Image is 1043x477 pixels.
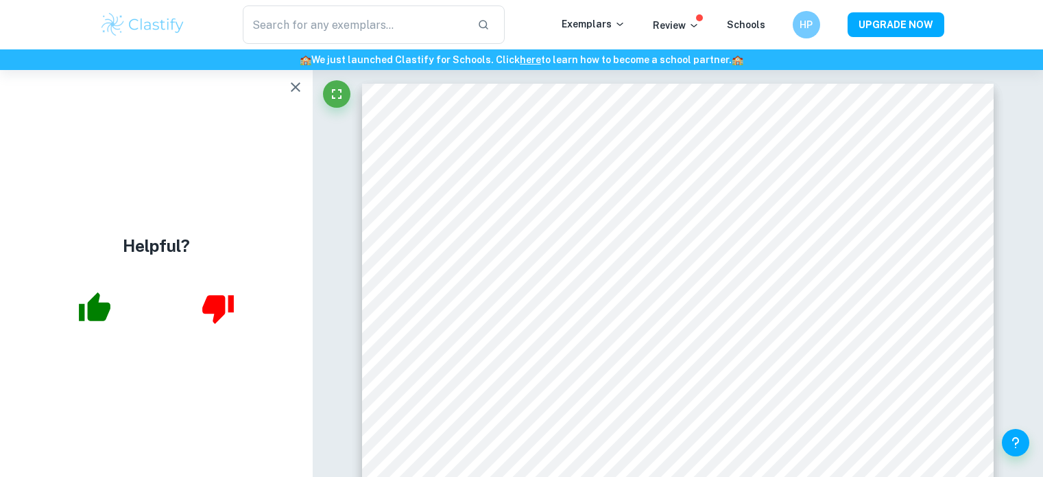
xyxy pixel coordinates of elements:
[727,19,765,30] a: Schools
[798,17,814,32] h6: HP
[520,54,541,65] a: here
[243,5,467,44] input: Search for any exemplars...
[3,52,1040,67] h6: We just launched Clastify for Schools. Click to learn how to become a school partner.
[562,16,625,32] p: Exemplars
[653,18,699,33] p: Review
[123,233,190,258] h4: Helpful?
[300,54,311,65] span: 🏫
[323,80,350,108] button: Fullscreen
[793,11,820,38] button: HP
[1002,429,1029,456] button: Help and Feedback
[99,11,187,38] img: Clastify logo
[848,12,944,37] button: UPGRADE NOW
[732,54,743,65] span: 🏫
